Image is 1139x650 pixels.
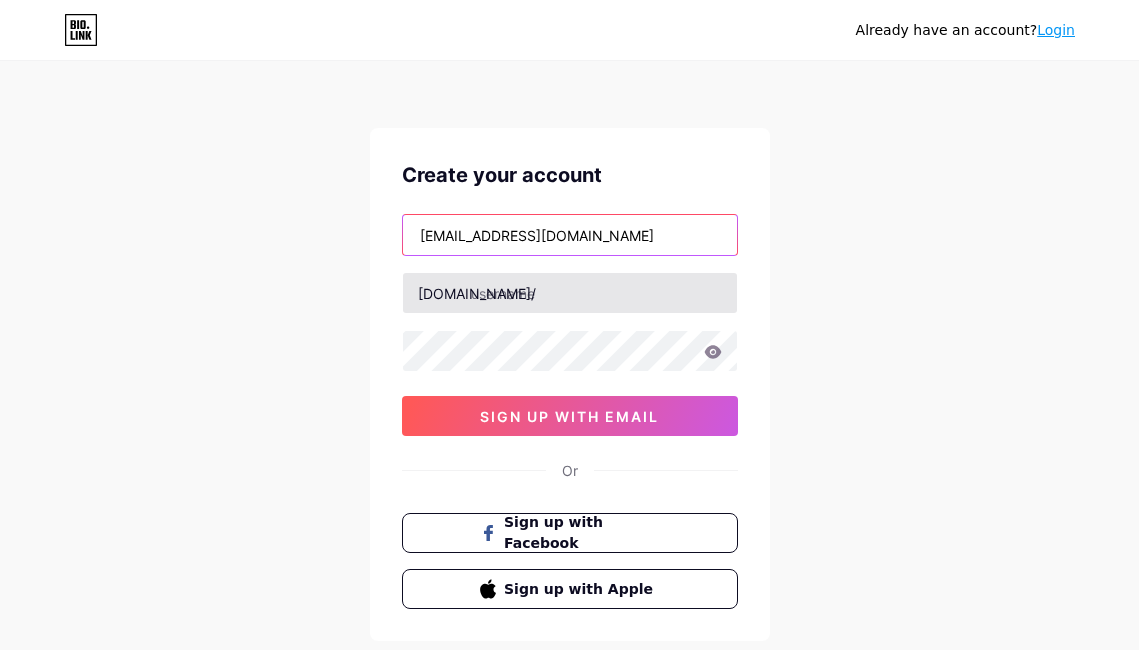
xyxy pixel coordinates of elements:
span: Sign up with Facebook [504,512,659,554]
input: username [403,273,737,313]
div: [DOMAIN_NAME]/ [418,283,536,304]
button: Sign up with Facebook [402,513,738,553]
div: Already have an account? [856,20,1075,41]
button: Sign up with Apple [402,569,738,609]
input: Email [403,215,737,255]
span: Sign up with Apple [504,579,659,600]
button: sign up with email [402,396,738,436]
a: Login [1037,22,1075,38]
span: sign up with email [480,408,659,425]
div: Or [562,460,578,481]
div: Create your account [402,160,738,190]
